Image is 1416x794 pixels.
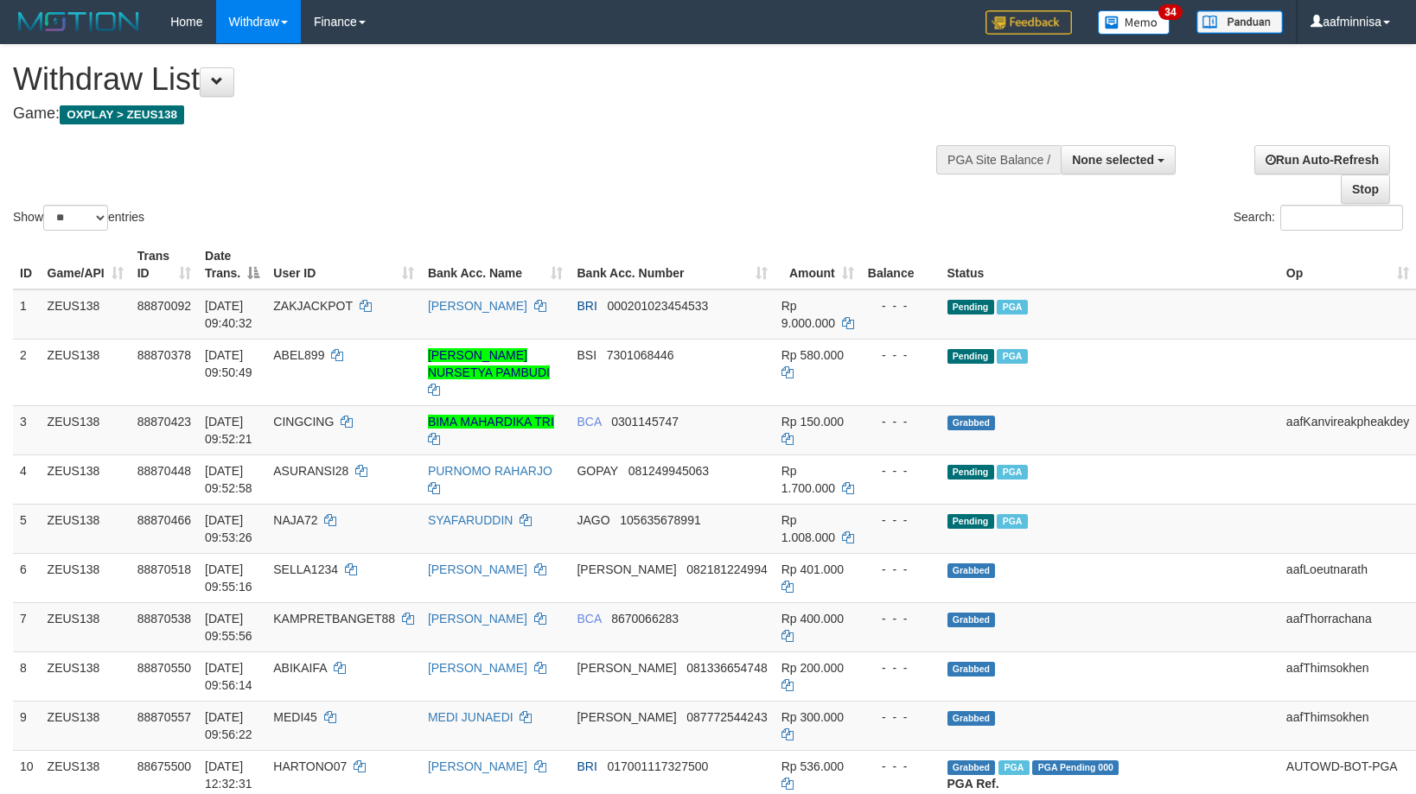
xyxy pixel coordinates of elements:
span: 88870448 [137,464,191,478]
span: 88870557 [137,710,191,724]
td: ZEUS138 [41,454,131,504]
a: SYAFARUDDIN [428,513,513,527]
span: [DATE] 09:50:49 [205,348,252,379]
span: Copy 081336654748 to clipboard [686,661,767,675]
span: MEDI45 [273,710,317,724]
a: Run Auto-Refresh [1254,145,1390,175]
span: SELLA1234 [273,562,338,576]
span: [PERSON_NAME] [577,661,676,675]
td: 3 [13,405,41,454]
span: Grabbed [947,416,996,430]
span: ASURANSI28 [273,464,348,478]
td: ZEUS138 [41,701,131,750]
th: Game/API: activate to sort column ascending [41,240,131,289]
div: - - - [868,708,934,726]
th: Op: activate to sort column ascending [1279,240,1416,289]
span: Grabbed [947,662,996,676]
span: Rp 536.000 [781,759,844,773]
span: Marked by aafanarl [997,300,1027,314]
span: Rp 401.000 [781,562,844,576]
div: - - - [868,346,934,364]
td: aafThimsokhen [1279,701,1416,750]
th: Bank Acc. Number: activate to sort column ascending [570,240,774,289]
span: 34 [1158,4,1182,20]
span: 88675500 [137,759,191,773]
div: - - - [868,297,934,314]
span: Marked by aaftrukkakada [998,760,1029,775]
span: 88870518 [137,562,191,576]
a: [PERSON_NAME] [428,299,527,313]
span: ZAKJACKPOT [273,299,353,313]
button: None selected [1061,145,1176,175]
a: PURNOMO RAHARJO [428,464,552,478]
span: [PERSON_NAME] [577,562,676,576]
img: MOTION_logo.png [13,9,144,35]
span: Rp 580.000 [781,348,844,362]
span: [DATE] 09:52:21 [205,415,252,446]
a: [PERSON_NAME] [428,661,527,675]
span: Copy 081249945063 to clipboard [628,464,709,478]
span: 88870423 [137,415,191,429]
span: Copy 017001117327500 to clipboard [608,759,709,773]
span: Rp 9.000.000 [781,299,835,330]
span: ABEL899 [273,348,324,362]
span: 88870092 [137,299,191,313]
span: 88870538 [137,612,191,626]
th: Date Trans.: activate to sort column descending [198,240,266,289]
td: aafKanvireakpheakdey [1279,405,1416,454]
span: [DATE] 09:55:16 [205,562,252,594]
img: Feedback.jpg [985,10,1072,35]
input: Search: [1280,205,1403,231]
td: ZEUS138 [41,289,131,340]
span: Pending [947,514,994,529]
td: ZEUS138 [41,602,131,651]
span: Copy 082181224994 to clipboard [686,562,767,576]
span: [PERSON_NAME] [577,710,676,724]
td: 2 [13,339,41,405]
span: Grabbed [947,613,996,627]
span: NAJA72 [273,513,317,527]
span: [DATE] 09:55:56 [205,612,252,643]
label: Show entries [13,205,144,231]
span: None selected [1072,153,1154,167]
td: 7 [13,602,41,651]
span: PGA Pending [1032,760,1119,775]
a: [PERSON_NAME] NURSETYA PAMBUDI [428,348,550,379]
span: 88870466 [137,513,191,527]
span: Rp 300.000 [781,710,844,724]
span: [DATE] 09:56:14 [205,661,252,692]
td: aafThimsokhen [1279,651,1416,701]
div: - - - [868,561,934,578]
span: Copy 7301068446 to clipboard [607,348,674,362]
td: 8 [13,651,41,701]
img: Button%20Memo.svg [1098,10,1170,35]
span: Grabbed [947,760,996,775]
span: BRI [577,299,596,313]
span: Grabbed [947,563,996,578]
td: aafLoeutnarath [1279,553,1416,602]
span: 88870550 [137,661,191,675]
td: 5 [13,504,41,553]
div: - - - [868,511,934,529]
a: [PERSON_NAME] [428,759,527,773]
span: [DATE] 09:56:22 [205,710,252,741]
span: KAMPRETBANGET88 [273,612,395,626]
span: 88870378 [137,348,191,362]
span: Copy 0301145747 to clipboard [611,415,679,429]
div: - - - [868,462,934,480]
td: 4 [13,454,41,504]
div: - - - [868,413,934,430]
span: Pending [947,349,994,364]
span: Rp 1.700.000 [781,464,835,495]
h1: Withdraw List [13,62,927,97]
td: ZEUS138 [41,405,131,454]
span: Rp 200.000 [781,661,844,675]
span: JAGO [577,513,609,527]
span: [DATE] 12:32:31 [205,759,252,791]
span: [DATE] 09:40:32 [205,299,252,330]
span: Copy 087772544243 to clipboard [686,710,767,724]
th: Balance [861,240,941,289]
span: CINGCING [273,415,334,429]
span: Copy 105635678991 to clipboard [620,513,700,527]
span: BSI [577,348,596,362]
